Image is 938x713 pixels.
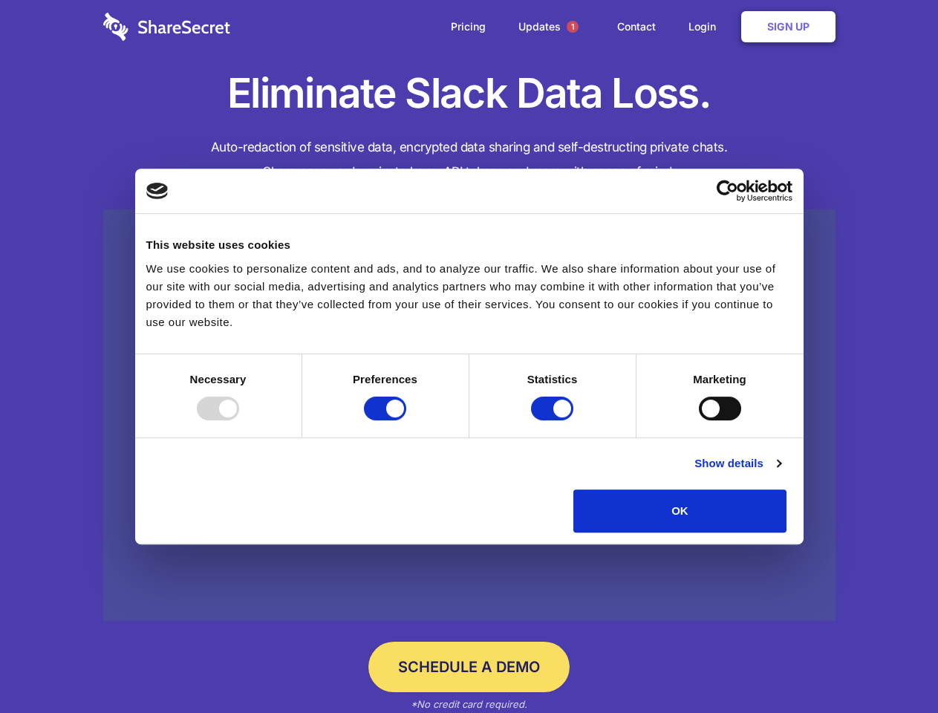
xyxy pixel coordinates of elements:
strong: Marketing [693,373,746,385]
h4: Auto-redaction of sensitive data, encrypted data sharing and self-destructing private chats. Shar... [103,135,836,184]
a: Usercentrics Cookiebot - opens in a new window [662,180,792,202]
span: 1 [567,21,579,33]
a: Sign Up [741,11,836,42]
strong: Statistics [527,373,578,385]
h1: Eliminate Slack Data Loss. [103,67,836,120]
a: Login [674,4,738,50]
a: Pricing [436,4,501,50]
a: Contact [602,4,671,50]
em: *No credit card required. [411,698,527,710]
strong: Necessary [190,373,247,385]
button: OK [573,489,786,533]
img: logo [146,183,169,199]
strong: Preferences [353,373,417,385]
a: Wistia video thumbnail [103,209,836,622]
a: Show details [694,455,781,472]
img: logo-wordmark-white-trans-d4663122ce5f474addd5e946df7df03e33cb6a1c49d2221995e7729f52c070b2.svg [103,13,230,41]
a: Schedule a Demo [368,642,570,692]
div: This website uses cookies [146,236,792,254]
div: We use cookies to personalize content and ads, and to analyze our traffic. We also share informat... [146,260,792,331]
